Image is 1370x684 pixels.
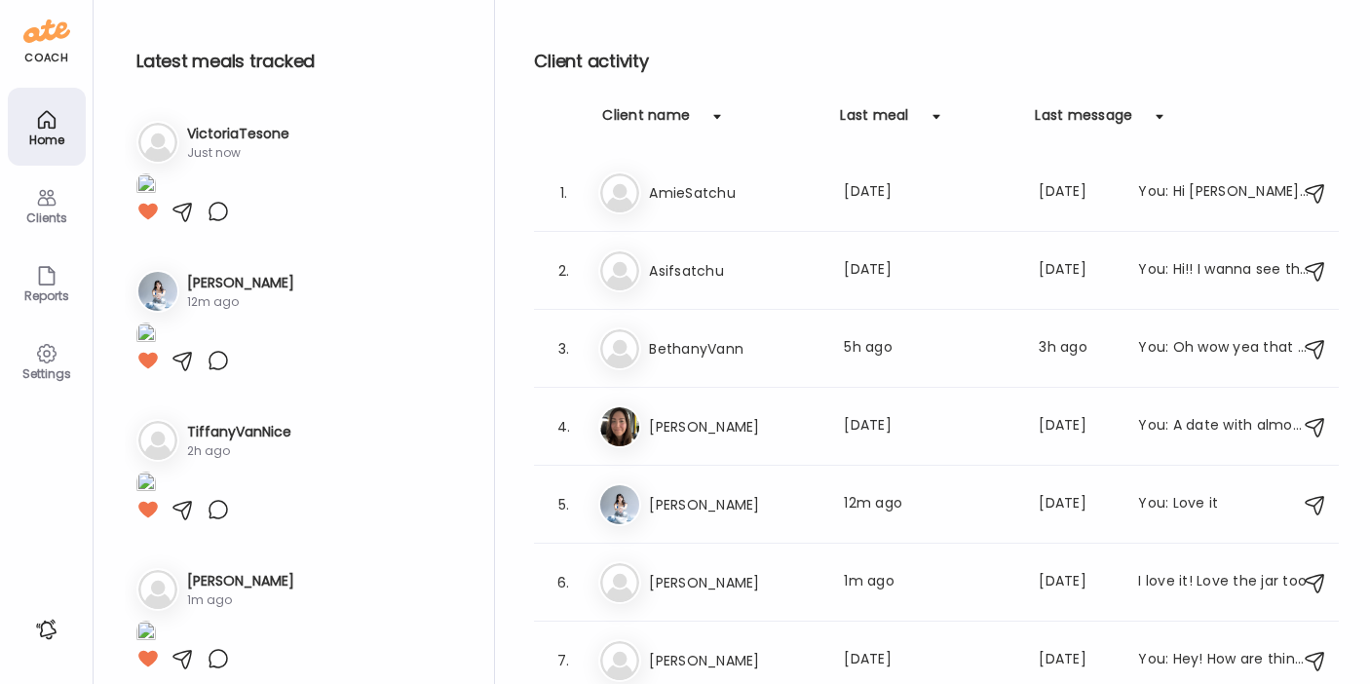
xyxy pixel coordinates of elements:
[138,570,177,609] img: bg-avatar-default.svg
[1138,181,1310,205] div: You: Hi [PERSON_NAME]! Just checking in. You can send me menus if you’re going out to eat this we...
[602,105,690,136] div: Client name
[136,47,463,76] h2: Latest meals tracked
[1035,105,1132,136] div: Last message
[1138,337,1310,361] div: You: Oh wow yea that could be from eating too late, how was your activity level and stress level ...
[844,181,1015,205] div: [DATE]
[187,144,289,162] div: Just now
[552,181,575,205] div: 1.
[1138,571,1310,594] div: I love it! Love the jar too
[23,16,70,47] img: ate
[552,571,575,594] div: 6.
[552,259,575,283] div: 2.
[187,273,294,293] h3: [PERSON_NAME]
[24,50,68,66] div: coach
[649,337,820,361] h3: BethanyVann
[187,293,294,311] div: 12m ago
[1039,493,1115,516] div: [DATE]
[844,493,1015,516] div: 12m ago
[12,289,82,302] div: Reports
[840,105,908,136] div: Last meal
[138,421,177,460] img: bg-avatar-default.svg
[187,571,294,591] h3: [PERSON_NAME]
[187,442,291,460] div: 2h ago
[600,641,639,680] img: bg-avatar-default.svg
[534,47,1339,76] h2: Client activity
[1039,649,1115,672] div: [DATE]
[1039,415,1115,438] div: [DATE]
[600,563,639,602] img: bg-avatar-default.svg
[552,649,575,672] div: 7.
[600,251,639,290] img: bg-avatar-default.svg
[649,259,820,283] h3: Asifsatchu
[138,123,177,162] img: bg-avatar-default.svg
[136,173,156,200] img: images%2FmxiqlkSjOLc450HhRStDX6eBpyy2%2FPH2stdhvg4na6vR7KORQ%2FsX3lQvswDbGzuwEs4E8W_1080
[1039,571,1115,594] div: [DATE]
[187,591,294,609] div: 1m ago
[552,337,575,361] div: 3.
[12,133,82,146] div: Home
[1138,649,1310,672] div: You: Hey! How are things going? Let me know if there's anything I can do to help you plan ahead f...
[1138,259,1310,283] div: You: Hi!! I wanna see that food! Just for this week I promise
[136,472,156,498] img: images%2FZgJF31Rd8kYhOjF2sNOrWQwp2zj1%2FbIKc7Dj0tXxGA1cEk5ER%2FonVMk8lX6OZRPn0VHHgV_1080
[649,571,820,594] h3: [PERSON_NAME]
[1138,415,1310,438] div: You: A date with almond butter sounds delicious as a snack sometimes!
[1039,337,1115,361] div: 3h ago
[12,211,82,224] div: Clients
[600,173,639,212] img: bg-avatar-default.svg
[649,415,820,438] h3: [PERSON_NAME]
[600,407,639,446] img: avatars%2FAaUPpAz4UBePyDKK2OMJTfZ0WR82
[1138,493,1310,516] div: You: Love it
[844,415,1015,438] div: [DATE]
[187,124,289,144] h3: VictoriaTesone
[649,649,820,672] h3: [PERSON_NAME]
[649,181,820,205] h3: AmieSatchu
[552,493,575,516] div: 5.
[138,272,177,311] img: avatars%2Fg0h3UeSMiaSutOWea2qVtuQrzdp1
[844,337,1015,361] div: 5h ago
[844,259,1015,283] div: [DATE]
[187,422,291,442] h3: TiffanyVanNice
[649,493,820,516] h3: [PERSON_NAME]
[136,621,156,647] img: images%2Fvrxxq8hx67gXpjBZ45R0tDyoZHb2%2FF6oPxnaeAuAQShFiKtTW%2FTYcH0O9Aw0G88JaEiuxA_1080
[552,415,575,438] div: 4.
[844,571,1015,594] div: 1m ago
[1039,181,1115,205] div: [DATE]
[136,323,156,349] img: images%2Fg0h3UeSMiaSutOWea2qVtuQrzdp1%2Ft0ssZ0deFvB5wPUMeBqP%2F6GEwL65xdEff4pahvlE6_1080
[1039,259,1115,283] div: [DATE]
[600,485,639,524] img: avatars%2Fg0h3UeSMiaSutOWea2qVtuQrzdp1
[600,329,639,368] img: bg-avatar-default.svg
[844,649,1015,672] div: [DATE]
[12,367,82,380] div: Settings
